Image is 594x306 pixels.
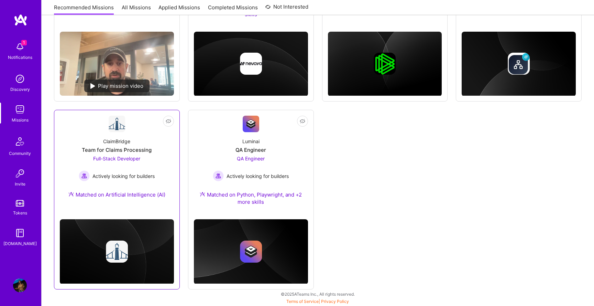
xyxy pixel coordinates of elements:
img: teamwork [13,103,27,116]
div: Tokens [13,209,27,217]
i: icon EyeClosed [300,118,305,124]
a: Completed Missions [208,4,258,15]
div: Missions [12,116,29,124]
span: 1 [21,40,27,45]
img: discovery [13,72,27,86]
div: © 2025 ATeams Inc., All rights reserved. [41,285,594,303]
img: cover [462,32,576,96]
div: [DOMAIN_NAME] [3,240,37,247]
span: Actively looking for builders [227,172,289,180]
img: Ateam Purple Icon [200,191,205,197]
img: Company Logo [109,116,125,132]
a: Terms of Service [286,299,319,304]
img: bell [13,40,27,54]
a: Company LogoClaimBridgeTeam for Claims ProcessingFull-Stack Developer Actively looking for builde... [60,116,174,207]
img: Company logo [374,53,396,75]
img: cover [60,219,174,284]
div: ClaimBridge [103,138,130,145]
div: Discovery [10,86,30,93]
img: User Avatar [13,278,27,292]
img: Invite [13,167,27,180]
div: Matched on Artificial Intelligence (AI) [68,191,165,198]
img: logo [14,14,27,26]
div: Invite [15,180,25,188]
img: cover [194,32,308,96]
img: Company logo [106,241,128,263]
span: Full-Stack Developer [93,156,140,161]
img: cover [194,219,308,284]
div: Play mission video [84,80,150,92]
img: Actively looking for builders [79,170,90,181]
img: Company Logo [243,116,259,132]
div: Notifications [8,54,32,61]
img: cover [328,32,442,96]
img: Actively looking for builders [213,170,224,181]
div: Luminai [242,138,260,145]
div: Matched on Python, Playwright, and +2 more skills [194,191,308,205]
img: play [90,83,95,89]
i: icon EyeClosed [166,118,171,124]
a: Applied Missions [158,4,200,15]
span: QA Engineer [237,156,265,161]
div: Community [9,150,31,157]
div: QA Engineer [235,146,266,154]
a: Privacy Policy [321,299,349,304]
span: Actively looking for builders [92,172,155,180]
img: guide book [13,226,27,240]
a: Company LogoLuminaiQA EngineerQA Engineer Actively looking for buildersActively looking for build... [194,116,308,214]
img: No Mission [60,32,174,96]
a: Recommended Missions [54,4,114,15]
div: Team for Claims Processing [82,146,152,154]
img: tokens [16,200,24,207]
img: Company logo [508,53,530,75]
span: | [286,299,349,304]
a: Not Interested [265,3,308,15]
a: All Missions [122,4,151,15]
img: Ateam Purple Icon [68,191,74,197]
img: Company logo [240,241,262,263]
img: Company logo [240,53,262,75]
a: User Avatar [11,278,29,292]
img: Community [12,133,28,150]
